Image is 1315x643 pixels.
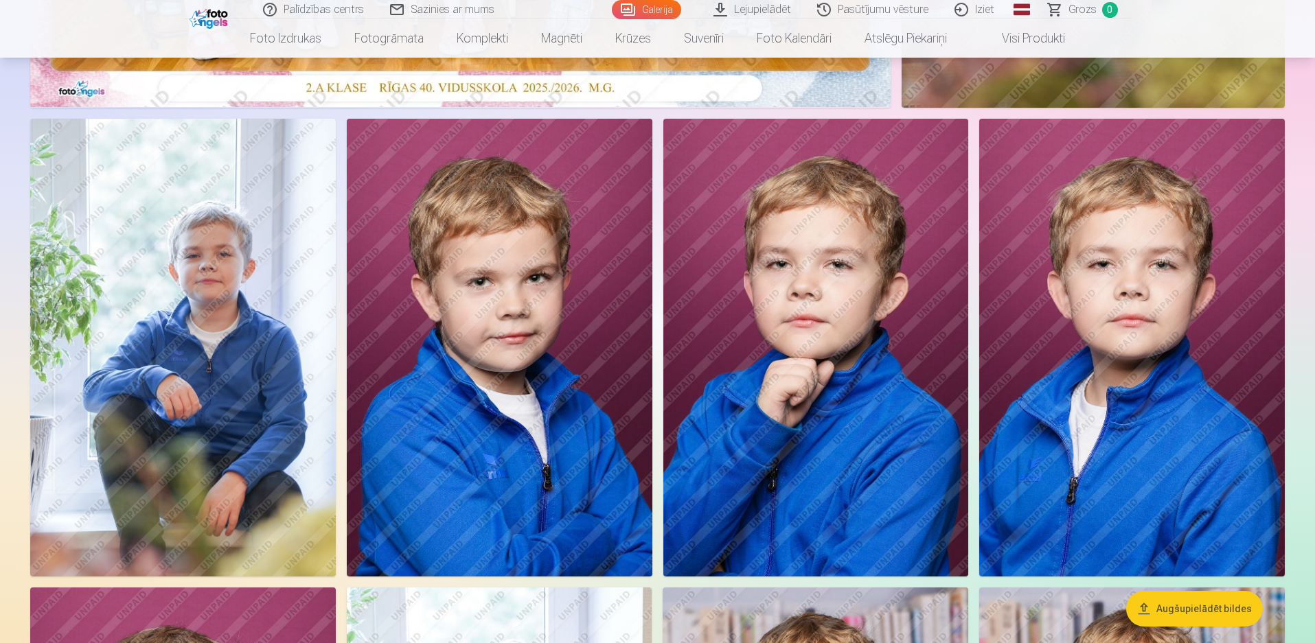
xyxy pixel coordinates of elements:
[963,19,1082,58] a: Visi produkti
[440,19,525,58] a: Komplekti
[848,19,963,58] a: Atslēgu piekariņi
[599,19,667,58] a: Krūzes
[338,19,440,58] a: Fotogrāmata
[740,19,848,58] a: Foto kalendāri
[667,19,740,58] a: Suvenīri
[1102,2,1118,18] span: 0
[233,19,338,58] a: Foto izdrukas
[525,19,599,58] a: Magnēti
[1068,1,1097,18] span: Grozs
[1126,591,1263,627] button: Augšupielādēt bildes
[190,5,231,29] img: /fa1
